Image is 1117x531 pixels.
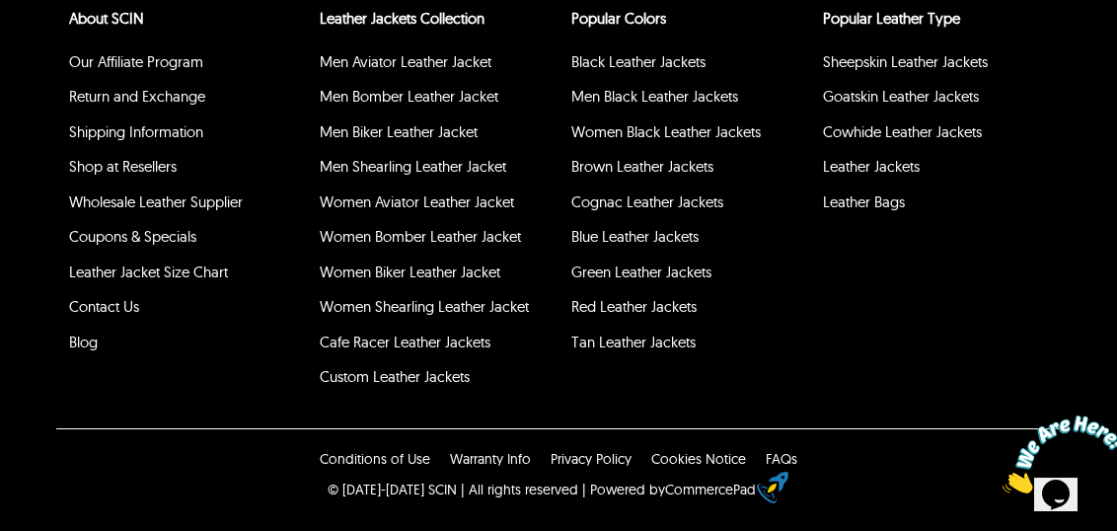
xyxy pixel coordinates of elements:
[823,9,960,28] a: Popular Leather Type
[571,297,697,316] a: Red Leather Jackets
[320,9,484,28] a: Leather Jackets Collection
[69,157,177,176] a: Shop at Resellers
[320,192,514,211] a: Women Aviator Leather Jacket
[582,480,586,499] div: |
[8,8,130,86] img: Chat attention grabber
[69,122,203,141] a: Shipping Information
[820,83,1062,118] li: Goatskin Leather Jackets
[757,472,788,503] img: eCommerce builder by CommercePad
[820,153,1062,189] li: Leather Jackets
[320,450,430,468] a: Conditions of Use
[69,227,196,246] a: Coupons & Specials
[66,189,308,224] li: Wholesale Leather Supplier
[69,9,144,28] a: About SCIN
[571,227,699,246] a: Blue Leather Jackets
[571,333,696,351] a: Tan Leather Jackets
[317,259,558,294] li: Women Biker Leather Jacket
[66,329,308,364] li: Blog
[320,87,498,106] a: Men Bomber Leather Jacket
[820,48,1062,84] li: Sheepskin Leather Jackets
[568,223,810,259] li: Blue Leather Jackets
[551,450,632,468] a: Privacy Policy
[317,83,558,118] li: Men Bomber Leather Jacket
[320,297,529,316] a: Women Shearling Leather Jacket
[328,480,578,499] p: © [DATE]-[DATE] SCIN | All rights reserved
[8,8,16,25] span: 1
[317,223,558,259] li: Women Bomber Leather Jacket
[317,363,558,399] li: Custom Leather Jackets
[761,472,788,508] a: eCommerce builder by CommercePad
[317,118,558,154] li: Men Biker Leather Jacket
[820,118,1062,154] li: Cowhide Leather Jackets
[317,293,558,329] li: Women Shearling Leather Jacket
[69,52,203,71] a: Our Affiliate Program
[823,192,905,211] a: Leather Bags
[568,118,810,154] li: Women Black Leather Jackets
[66,153,308,189] li: Shop at Resellers
[66,293,308,329] li: Contact Us
[568,329,810,364] li: Tan Leather Jackets
[571,52,706,71] a: Black Leather Jackets
[320,157,506,176] a: Men Shearling Leather Jacket
[571,263,711,281] a: Green Leather Jackets
[665,481,756,498] a: CommercePad
[651,450,746,468] a: Cookies Notice
[568,259,810,294] li: Green Leather Jackets
[320,122,478,141] a: Men Biker Leather Jacket
[568,189,810,224] li: Cognac Leather Jackets
[69,333,98,351] a: Blog
[69,87,205,106] a: Return and Exchange
[995,408,1117,501] iframe: chat widget
[823,87,979,106] a: Goatskin Leather Jackets
[69,297,139,316] a: Contact Us
[568,153,810,189] li: Brown Leather Jackets
[766,450,797,468] a: FAQs
[571,87,738,106] a: Men Black Leather Jackets
[69,192,243,211] a: Wholesale Leather Supplier
[320,52,491,71] a: Men Aviator Leather Jacket
[571,192,723,211] a: Cognac Leather Jackets
[450,450,531,468] a: Warranty Info
[571,122,761,141] a: Women Black Leather Jackets
[590,480,756,499] div: Powered by
[571,157,713,176] a: Brown Leather Jackets
[568,48,810,84] li: Black Leather Jackets
[571,9,666,28] a: popular leather jacket colors
[317,153,558,189] li: Men Shearling Leather Jacket
[568,83,810,118] li: Men Black Leather Jackets
[823,122,982,141] a: Cowhide Leather Jackets
[317,329,558,364] li: Cafe Racer Leather Jackets
[66,48,308,84] li: Our Affiliate Program
[568,293,810,329] li: Red Leather Jackets
[69,263,228,281] a: Leather Jacket Size Chart
[320,367,470,386] a: Custom Leather Jackets
[66,118,308,154] li: Shipping Information
[317,48,558,84] li: Men Aviator Leather Jacket
[320,333,490,351] a: Cafe Racer Leather Jackets
[66,259,308,294] li: Leather Jacket Size Chart
[820,189,1062,224] li: Leather Bags
[823,157,920,176] a: Leather Jackets
[317,189,558,224] li: Women Aviator Leather Jacket
[66,223,308,259] li: Coupons & Specials
[320,263,500,281] a: Women Biker Leather Jacket
[66,83,308,118] li: Return and Exchange
[823,52,988,71] a: Sheepskin Leather Jackets
[320,227,521,246] a: Women Bomber Leather Jacket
